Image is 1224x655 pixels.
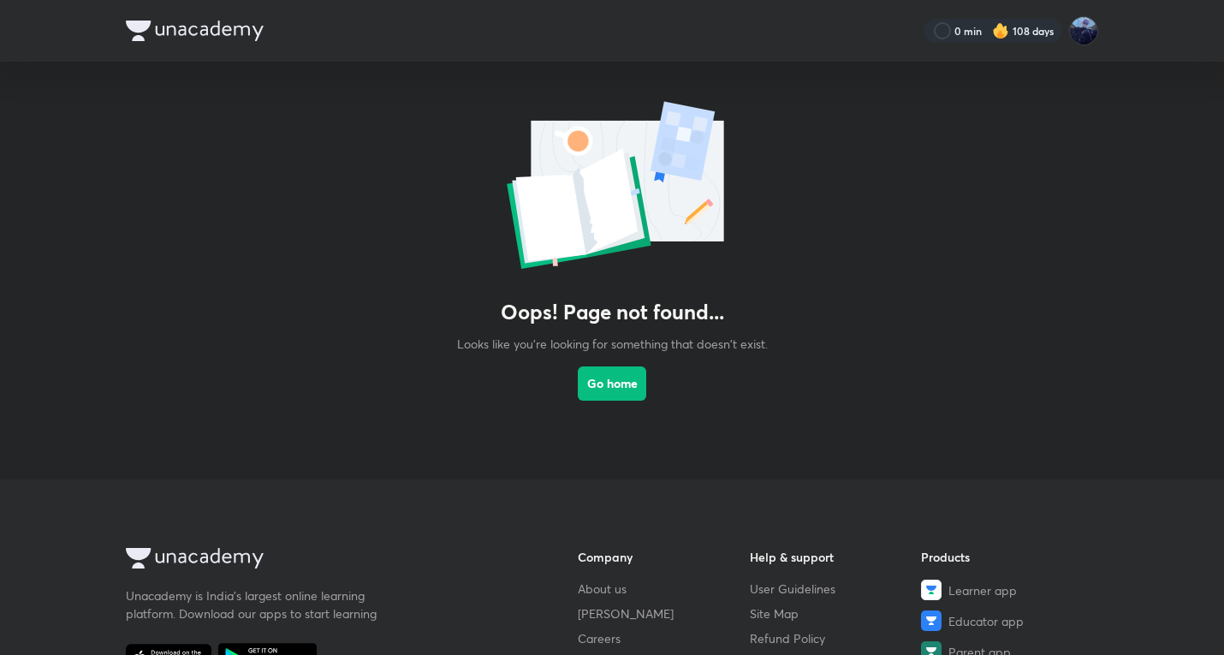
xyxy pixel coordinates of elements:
span: Careers [578,629,621,647]
img: Educator app [921,610,942,631]
img: Company Logo [126,548,264,569]
img: streak [992,22,1009,39]
a: User Guidelines [750,580,922,598]
h3: Oops! Page not found... [501,300,724,325]
a: Refund Policy [750,629,922,647]
a: Company Logo [126,548,523,573]
p: Unacademy is India’s largest online learning platform. Download our apps to start learning [126,587,383,622]
a: Go home [578,353,646,445]
button: Go home [578,366,646,401]
a: About us [578,580,750,598]
a: Learner app [921,580,1093,600]
img: Company Logo [126,21,264,41]
h6: Products [921,548,1093,566]
a: [PERSON_NAME] [578,604,750,622]
span: Learner app [948,581,1017,599]
a: Careers [578,629,750,647]
h6: Help & support [750,548,922,566]
p: Looks like you're looking for something that doesn't exist. [457,335,768,353]
a: Site Map [750,604,922,622]
img: error [441,96,783,279]
span: Educator app [948,612,1024,630]
img: Kushagra Singh [1069,16,1098,45]
a: Educator app [921,610,1093,631]
h6: Company [578,548,750,566]
img: Learner app [921,580,942,600]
